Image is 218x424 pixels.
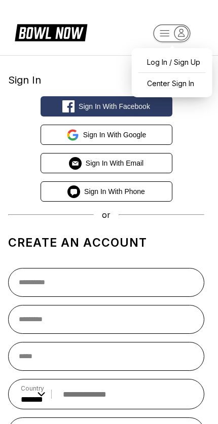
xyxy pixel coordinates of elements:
button: Sign in with Phone [41,181,172,202]
label: Country [21,384,45,392]
div: or [8,210,204,220]
span: Sign in with Phone [84,187,145,196]
span: Sign in with Facebook [79,102,150,110]
a: Center Sign In [137,74,207,92]
span: Sign in with Email [86,159,143,167]
button: Sign in with Google [41,125,172,145]
button: Sign in with Facebook [41,96,172,117]
div: Sign In [8,74,204,86]
a: Log In / Sign Up [137,53,207,71]
button: Sign in with Email [41,153,172,173]
span: Sign in with Google [83,131,147,139]
h1: Create an account [8,236,204,250]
